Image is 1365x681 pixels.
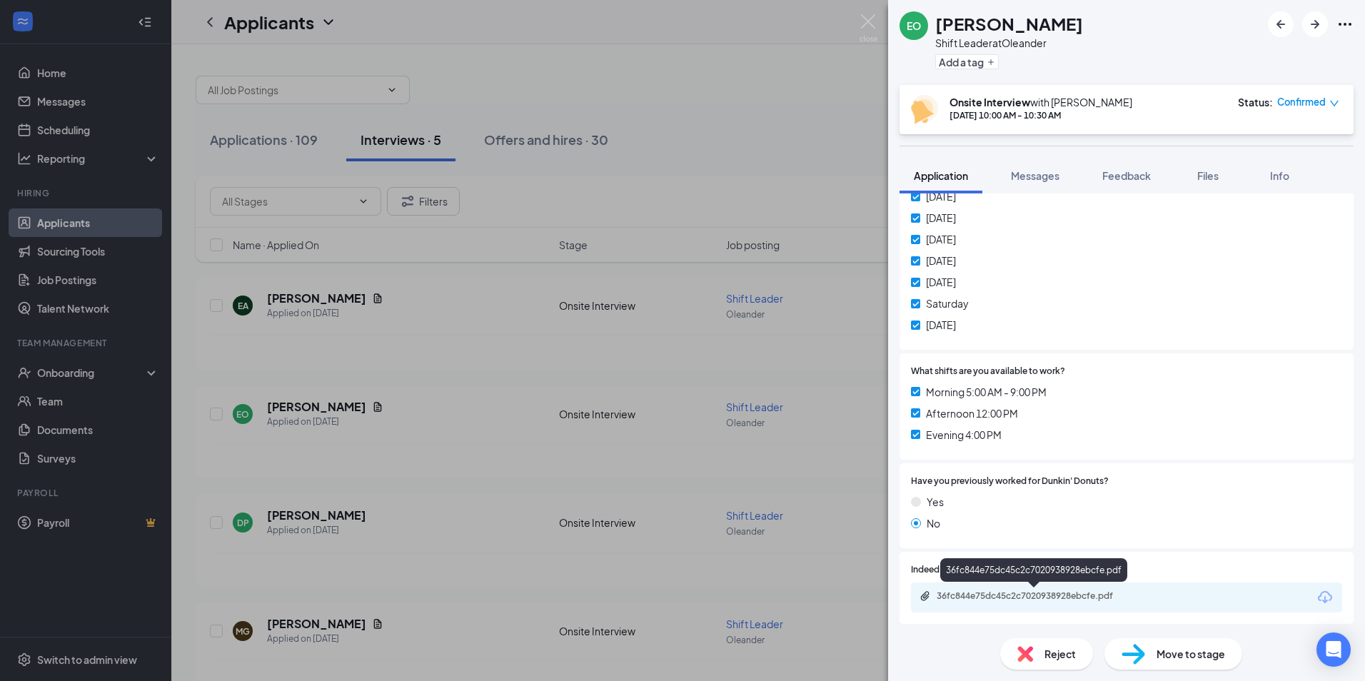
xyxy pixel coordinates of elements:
[911,475,1109,488] span: Have you previously worked for Dunkin' Donuts?
[926,253,956,268] span: [DATE]
[926,210,956,226] span: [DATE]
[926,296,969,311] span: Saturday
[1102,169,1151,182] span: Feedback
[1277,95,1326,109] span: Confirmed
[950,95,1132,109] div: with [PERSON_NAME]
[935,36,1083,50] div: Shift Leader at Oleander
[927,494,944,510] span: Yes
[1316,632,1351,667] div: Open Intercom Messenger
[926,427,1002,443] span: Evening 4:00 PM
[950,96,1030,109] b: Onsite Interview
[926,188,956,204] span: [DATE]
[1011,169,1059,182] span: Messages
[1268,11,1294,37] button: ArrowLeftNew
[920,590,1151,604] a: Paperclip36fc844e75dc45c2c7020938928ebcfe.pdf
[1238,95,1273,109] div: Status :
[1329,99,1339,109] span: down
[987,58,995,66] svg: Plus
[907,19,921,33] div: EO
[950,109,1132,121] div: [DATE] 10:00 AM - 10:30 AM
[926,317,956,333] span: [DATE]
[1270,169,1289,182] span: Info
[1044,646,1076,662] span: Reject
[926,405,1018,421] span: Afternoon 12:00 PM
[1306,16,1324,33] svg: ArrowRight
[1336,16,1354,33] svg: Ellipses
[926,384,1047,400] span: Morning 5:00 AM - 9:00 PM
[911,365,1065,378] span: What shifts are you available to work?
[937,590,1137,602] div: 36fc844e75dc45c2c7020938928ebcfe.pdf
[926,274,956,290] span: [DATE]
[926,231,956,247] span: [DATE]
[1157,646,1225,662] span: Move to stage
[935,54,999,69] button: PlusAdd a tag
[1197,169,1219,182] span: Files
[911,563,974,577] span: Indeed Resume
[920,590,931,602] svg: Paperclip
[935,11,1083,36] h1: [PERSON_NAME]
[927,515,940,531] span: No
[1302,11,1328,37] button: ArrowRight
[1316,589,1334,606] svg: Download
[914,169,968,182] span: Application
[940,558,1127,582] div: 36fc844e75dc45c2c7020938928ebcfe.pdf
[1272,16,1289,33] svg: ArrowLeftNew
